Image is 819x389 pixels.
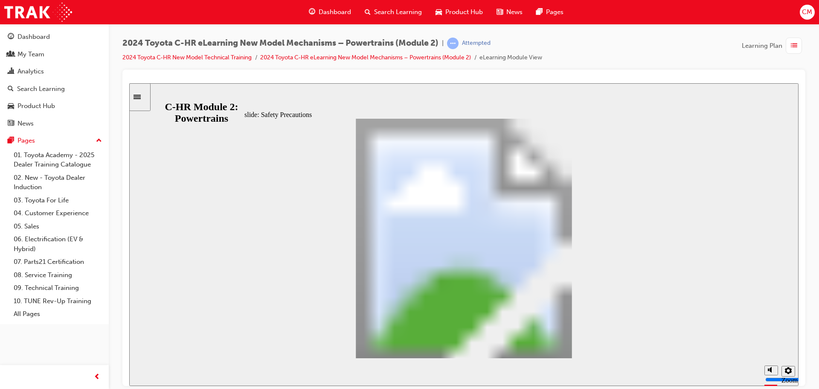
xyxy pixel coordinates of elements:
[497,7,503,18] span: news-icon
[791,41,797,51] span: list-icon
[536,7,543,18] span: pages-icon
[636,293,691,300] input: volume
[17,119,34,129] div: News
[742,38,805,54] button: Learning Plan
[462,39,491,47] div: Attempted
[742,41,782,51] span: Learning Plan
[94,372,100,383] span: prev-icon
[260,54,471,61] a: 2024 Toyota C-HR eLearning New Model Mechanisms – Powertrains (Module 2)
[17,32,50,42] div: Dashboard
[309,7,315,18] span: guage-icon
[122,38,439,48] span: 2024 Toyota C-HR eLearning New Model Mechanisms – Powertrains (Module 2)
[10,295,105,308] a: 10. TUNE Rev-Up Training
[10,255,105,269] a: 07. Parts21 Certification
[3,116,105,132] a: News
[3,81,105,97] a: Search Learning
[3,47,105,62] a: My Team
[506,7,523,17] span: News
[802,7,812,17] span: CM
[3,133,105,149] button: Pages
[319,7,351,17] span: Dashboard
[10,207,105,220] a: 04. Customer Experience
[429,3,490,21] a: car-iconProduct Hub
[3,27,105,133] button: DashboardMy TeamAnalyticsSearch LearningProduct HubNews
[490,3,529,21] a: news-iconNews
[10,233,105,255] a: 06. Electrification (EV & Hybrid)
[365,7,371,18] span: search-icon
[479,53,542,63] li: eLearning Module View
[652,293,668,316] label: Zoom to fit
[10,220,105,233] a: 05. Sales
[358,3,429,21] a: search-iconSearch Learning
[17,136,35,146] div: Pages
[10,149,105,171] a: 01. Toyota Academy - 2025 Dealer Training Catalogue
[10,307,105,321] a: All Pages
[4,3,72,22] img: Trak
[374,7,422,17] span: Search Learning
[8,33,14,41] span: guage-icon
[122,54,252,61] a: 2024 Toyota C-HR New Model Technical Training
[8,85,14,93] span: search-icon
[8,137,14,145] span: pages-icon
[10,171,105,194] a: 02. New - Toyota Dealer Induction
[10,194,105,207] a: 03. Toyota For Life
[546,7,563,17] span: Pages
[447,38,459,49] span: learningRecordVerb_ATTEMPT-icon
[3,64,105,79] a: Analytics
[800,5,815,20] button: CM
[302,3,358,21] a: guage-iconDashboard
[17,101,55,111] div: Product Hub
[442,38,444,48] span: |
[8,51,14,58] span: people-icon
[445,7,483,17] span: Product Hub
[652,283,666,293] button: Settings
[10,269,105,282] a: 08. Service Training
[96,135,102,146] span: up-icon
[10,281,105,295] a: 09. Technical Training
[17,67,44,76] div: Analytics
[8,68,14,76] span: chart-icon
[17,50,44,59] div: My Team
[8,102,14,110] span: car-icon
[3,98,105,114] a: Product Hub
[631,275,665,303] div: misc controls
[529,3,570,21] a: pages-iconPages
[8,120,14,128] span: news-icon
[635,282,649,292] button: Mute (Ctrl+Alt+M)
[17,84,65,94] div: Search Learning
[3,29,105,45] a: Dashboard
[436,7,442,18] span: car-icon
